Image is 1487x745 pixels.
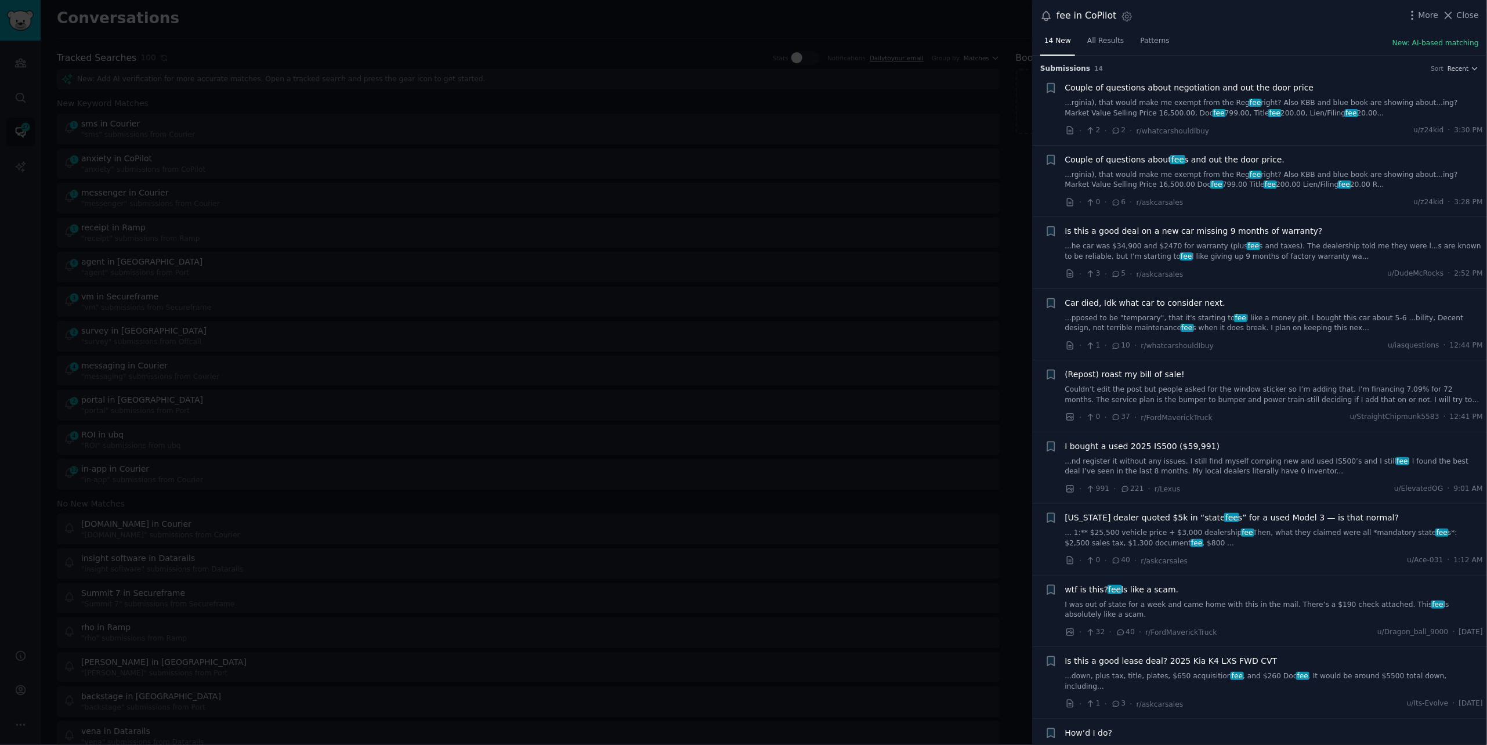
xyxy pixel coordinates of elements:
span: · [1109,626,1112,638]
span: Close [1457,9,1479,21]
span: · [1079,698,1081,710]
span: fee [1338,180,1351,189]
span: fee [1264,180,1277,189]
span: · [1105,339,1107,352]
span: Is this a good lease deal? 2025 Kia K4 LXS FWD CVT [1065,655,1278,667]
span: · [1079,483,1081,495]
span: fee [1431,601,1445,609]
span: fee [1249,171,1262,179]
span: · [1448,269,1450,279]
span: · [1079,555,1081,567]
span: · [1105,555,1107,567]
span: u/Dragon_ball_9000 [1377,627,1448,638]
span: fee [1108,585,1123,594]
a: Couple of questions about negotiation and out the door price [1065,82,1314,94]
span: 37 [1111,412,1130,422]
span: fee [1268,109,1282,117]
span: More [1419,9,1439,21]
span: · [1139,626,1141,638]
span: fee [1213,109,1226,117]
span: · [1130,698,1133,710]
button: Recent [1448,64,1479,73]
span: 1:12 AM [1454,555,1483,566]
span: r/askcarsales [1137,198,1184,207]
a: Patterns [1137,32,1174,56]
span: · [1448,125,1450,136]
span: 0 [1086,197,1100,208]
span: r/Lexus [1155,485,1181,493]
span: r/askcarsales [1137,270,1184,279]
span: 2:52 PM [1455,269,1483,279]
span: Submission s [1040,64,1091,74]
span: · [1448,484,1450,494]
a: All Results [1083,32,1128,56]
a: ...rginia), that would make me exempt from the Regfeeright? Also KBB and blue book are showing ab... [1065,98,1484,118]
span: u/StraightChipmunk5583 [1350,412,1439,422]
span: 12:41 PM [1450,412,1483,422]
span: 2 [1111,125,1126,136]
span: 5 [1111,269,1126,279]
span: I bought a used 2025 IS500 ($59,991) [1065,440,1220,453]
span: r/FordMaverickTruck [1141,414,1213,422]
span: fee [1231,672,1244,680]
span: r/whatcarshouldIbuy [1141,342,1214,350]
span: fee [1396,457,1409,465]
span: 221 [1120,484,1144,494]
span: · [1448,197,1450,208]
span: · [1079,411,1081,424]
a: ... 1:** $25,500 vehicle price + $3,000 dealershipfeeThen, what they claimed were all *mandatory ... [1065,528,1484,548]
span: Recent [1448,64,1468,73]
span: 1 [1086,699,1100,709]
span: · [1453,627,1455,638]
a: How’d I do? [1065,727,1113,739]
span: 0 [1086,412,1100,422]
span: 40 [1111,555,1130,566]
a: ...down, plus tax, title, plates, $650 acquisitionfee, and $260 Docfee. It would be around $5500 ... [1065,671,1484,692]
span: fee [1435,529,1449,537]
span: 0 [1086,555,1100,566]
span: u/z24kid [1414,125,1444,136]
span: u/ElevatedOG [1394,484,1443,494]
button: More [1406,9,1439,21]
span: 2 [1086,125,1100,136]
span: fee [1249,99,1262,107]
span: · [1105,268,1107,280]
span: · [1079,125,1081,137]
span: · [1443,412,1446,422]
span: r/askcarsales [1137,700,1184,708]
span: · [1113,483,1116,495]
span: 6 [1111,197,1126,208]
span: u/Its-Evolve [1407,699,1449,709]
a: (Repost) roast my bill of sale! [1065,368,1185,381]
div: Sort [1431,64,1444,73]
a: ...rginia), that would make me exempt from the Regfeeright? Also KBB and blue book are showing ab... [1065,170,1484,190]
span: · [1443,341,1446,351]
a: [US_STATE] dealer quoted $5k in “statefees” for a used Model 3 — is that normal? [1065,512,1399,524]
div: fee in CoPilot [1057,9,1117,23]
span: · [1134,411,1137,424]
span: · [1079,626,1081,638]
span: fee [1234,314,1247,322]
span: u/z24kid [1414,197,1444,208]
span: Car died, Idk what car to consider next. [1065,297,1226,309]
span: · [1134,339,1137,352]
span: 9:01 AM [1454,484,1483,494]
span: · [1105,698,1107,710]
span: Couple of questions about s and out the door price. [1065,154,1285,166]
span: · [1105,411,1107,424]
span: 3:30 PM [1455,125,1483,136]
span: 10 [1111,341,1130,351]
span: r/FordMaverickTruck [1146,628,1217,636]
a: Couldn’t edit the post but people asked for the window sticker so I’m adding that. I’m financing ... [1065,385,1484,405]
span: 40 [1116,627,1135,638]
span: [DATE] [1459,699,1483,709]
a: ...he car was $34,900 and $2470 for warranty (plusfees and taxes). The dealership told me they we... [1065,241,1484,262]
span: fee [1247,242,1260,250]
a: ...nd register it without any issues. I still find myself comping new and used IS500’s and I stil... [1065,457,1484,477]
span: · [1448,555,1450,566]
span: fee [1210,180,1224,189]
span: 1 [1086,341,1100,351]
span: Patterns [1141,36,1170,46]
span: Is this a good deal on a new car missing 9 months of warranty? [1065,225,1323,237]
